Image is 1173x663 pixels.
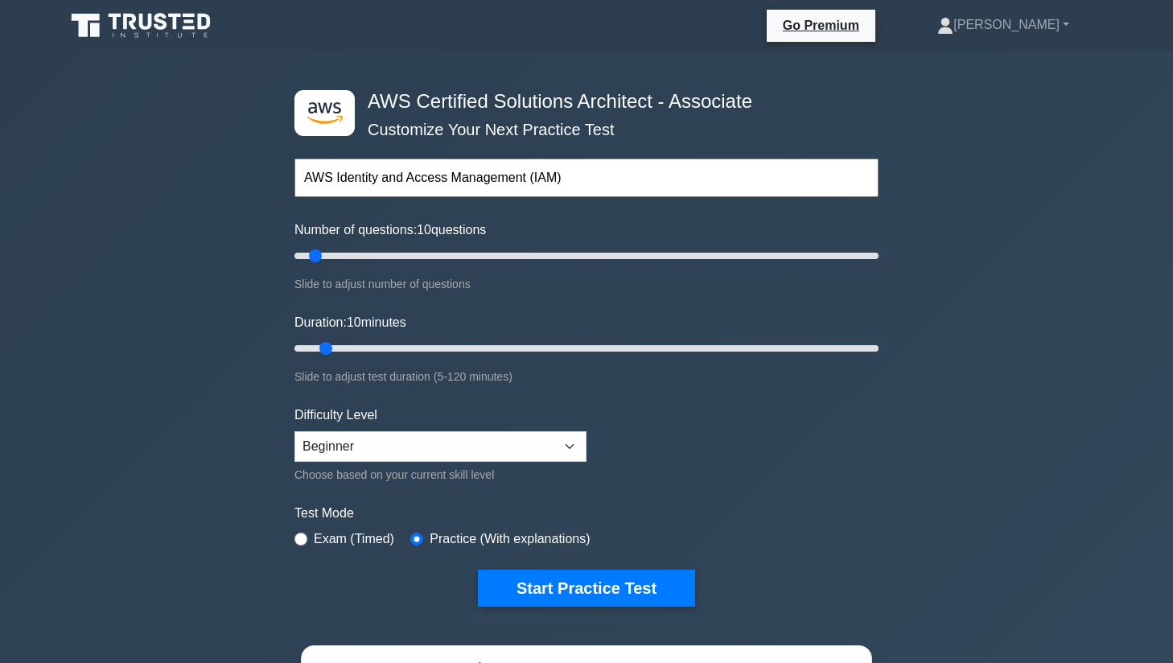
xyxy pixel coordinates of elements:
[361,90,800,113] h4: AWS Certified Solutions Architect - Associate
[294,159,879,197] input: Start typing to filter on topic or concept...
[417,223,431,237] span: 10
[294,220,486,240] label: Number of questions: questions
[478,570,695,607] button: Start Practice Test
[314,529,394,549] label: Exam (Timed)
[347,315,361,329] span: 10
[294,313,406,332] label: Duration: minutes
[294,504,879,523] label: Test Mode
[294,274,879,294] div: Slide to adjust number of questions
[773,15,869,35] a: Go Premium
[430,529,590,549] label: Practice (With explanations)
[294,367,879,386] div: Slide to adjust test duration (5-120 minutes)
[294,406,377,425] label: Difficulty Level
[899,9,1108,41] a: [PERSON_NAME]
[294,465,586,484] div: Choose based on your current skill level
